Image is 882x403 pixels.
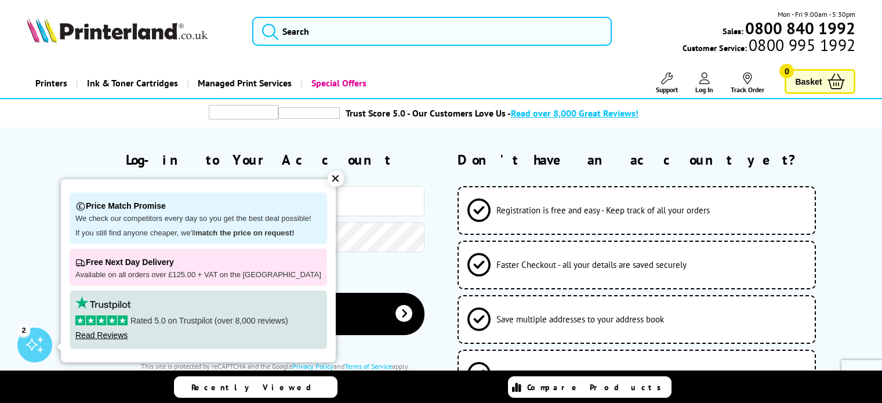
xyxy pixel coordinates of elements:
span: Ink & Toner Cartridges [87,68,178,98]
span: Compare Products [527,382,667,393]
b: 0800 840 1992 [745,17,855,39]
a: Recently Viewed [174,376,337,398]
a: Read Reviews [75,331,128,340]
p: Price Match Promise [75,198,321,214]
span: Sales: [723,26,743,37]
a: Printers [27,68,76,98]
p: We check our competitors every day so you get the best deal possible! [75,214,321,224]
span: Registration is free and easy - Keep track of all your orders [496,205,710,216]
span: Faster Checkout - all your details are saved securely [496,259,687,270]
a: Track Order [731,72,764,94]
a: 0800 840 1992 [743,23,855,34]
p: Available on all orders over £125.00 + VAT on the [GEOGRAPHIC_DATA] [75,270,321,280]
span: Basket [795,74,822,89]
p: Free Next Day Delivery [75,255,321,270]
img: trustpilot rating [278,107,340,119]
span: Mon - Fri 9:00am - 5:30pm [778,9,855,20]
span: Log In [695,85,713,94]
a: Managed Print Services [187,68,300,98]
a: Basket 0 [785,69,855,94]
img: trustpilot rating [209,105,278,119]
a: Privacy Policy [292,362,333,371]
a: Log In [695,72,713,94]
p: Rated 5.0 on Trustpilot (over 8,000 reviews) [75,315,321,326]
span: Recently Viewed [191,382,323,393]
a: Printerland Logo [27,17,238,45]
img: stars-5.svg [75,315,128,325]
h2: Log-in to Your Account [126,151,424,169]
a: Terms of Service [344,362,392,371]
span: Save multiple addresses to your address book [496,314,664,325]
p: If you still find anyone cheaper, we'll [75,228,321,238]
span: Customer Service: [683,39,855,53]
strong: match the price on request! [195,228,294,237]
img: trustpilot rating [75,296,130,310]
span: Read over 8,000 Great Reviews! [511,107,638,119]
input: Search [252,17,612,46]
img: Printerland Logo [27,17,208,43]
span: 0800 995 1992 [747,39,855,50]
span: Quickly find or re-order your cartridges [496,368,639,379]
a: Ink & Toner Cartridges [76,68,187,98]
a: Compare Products [508,376,672,398]
a: Trust Score 5.0 - Our Customers Love Us -Read over 8,000 Great Reviews! [346,107,638,119]
div: 2 [17,324,30,336]
span: 0 [779,64,794,78]
a: Special Offers [300,68,375,98]
div: ✕ [328,170,344,187]
a: Support [656,72,678,94]
span: Support [656,85,678,94]
div: This site is protected by reCAPTCHA and the Google and apply. [126,362,424,371]
h2: Don't have an account yet? [458,151,855,169]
